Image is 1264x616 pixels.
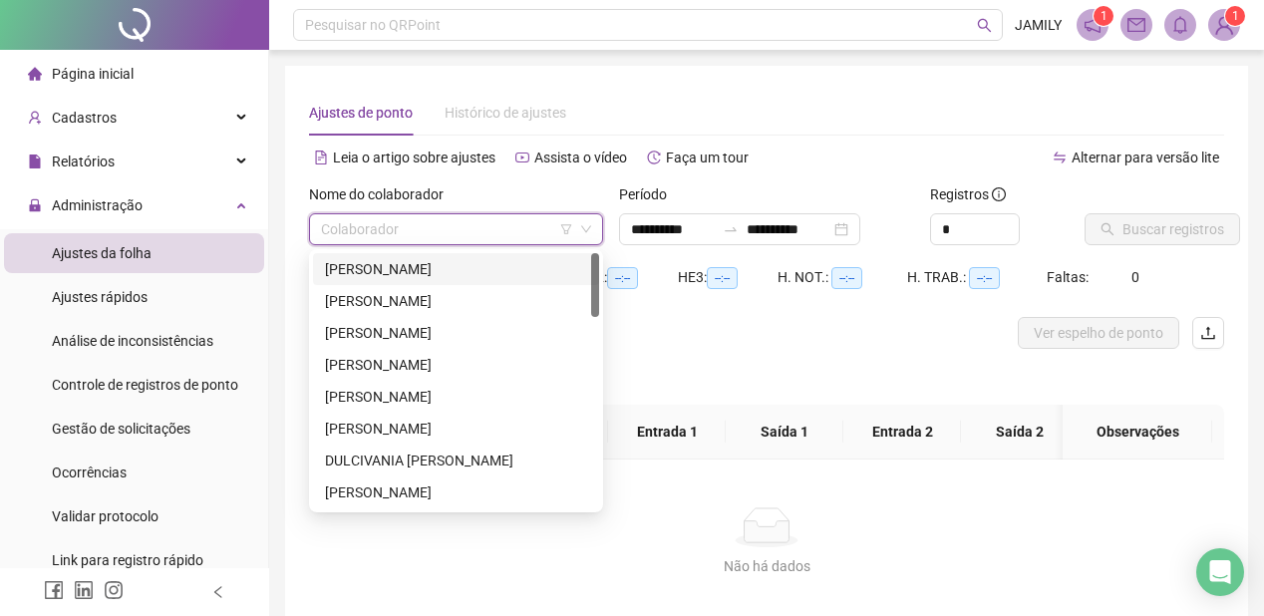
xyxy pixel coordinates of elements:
label: Período [619,183,680,205]
span: Ajustes rápidos [52,289,148,305]
span: Registros [930,183,1006,205]
sup: Atualize o seu contato no menu Meus Dados [1225,6,1245,26]
label: Nome do colaborador [309,183,457,205]
span: --:-- [707,267,738,289]
div: DULCIVANIA SANTOS ARAUJO [313,445,599,476]
span: --:-- [969,267,1000,289]
div: [PERSON_NAME] [325,386,587,408]
span: Link para registro rápido [52,552,203,568]
span: info-circle [992,187,1006,201]
button: Ver espelho de ponto [1018,317,1179,349]
span: --:-- [607,267,638,289]
div: H. NOT.: [778,266,907,289]
th: Entrada 2 [843,405,961,460]
span: Cadastros [52,110,117,126]
span: Relatórios [52,154,115,169]
div: [PERSON_NAME] [325,354,587,376]
span: bell [1171,16,1189,34]
div: [PERSON_NAME] [325,322,587,344]
span: linkedin [74,580,94,600]
div: HE 2: [578,266,678,289]
div: ANA CRISTINA CAVALCANTE BERNARDO [313,285,599,317]
span: instagram [104,580,124,600]
span: JAMILY [1015,14,1062,36]
span: Gestão de solicitações [52,421,190,437]
img: 95068 [1209,10,1239,40]
th: Saída 2 [961,405,1079,460]
span: user-add [28,111,42,125]
div: Open Intercom Messenger [1196,548,1244,596]
span: history [647,151,661,164]
div: HE 3: [678,266,778,289]
span: Alternar para versão lite [1072,150,1219,165]
span: --:-- [831,267,862,289]
span: Ajustes da folha [52,245,152,261]
div: H. TRAB.: [907,266,1047,289]
span: swap-right [723,221,739,237]
span: Faltas: [1047,269,1092,285]
span: swap [1053,151,1067,164]
div: [PERSON_NAME] [325,481,587,503]
span: down [580,223,592,235]
span: lock [28,198,42,212]
span: Leia o artigo sobre ajustes [333,150,495,165]
span: 1 [1101,9,1107,23]
div: BRUNO DARLLISSON DOS SANTOS [313,317,599,349]
div: DENISE MONTEIRO CAETANO [313,413,599,445]
span: home [28,67,42,81]
span: to [723,221,739,237]
div: [PERSON_NAME] [325,418,587,440]
div: [PERSON_NAME] [325,290,587,312]
span: notification [1084,16,1102,34]
span: file-text [314,151,328,164]
div: CAROLINA DE OLIVEIRA SANTOS SILVA FIGUEIREDO [313,349,599,381]
span: Página inicial [52,66,134,82]
span: filter [560,223,572,235]
div: ELISANGELA CELESTINO DOS SANTOS [313,476,599,508]
span: Controle de registros de ponto [52,377,238,393]
th: Saída 1 [726,405,843,460]
button: Buscar registros [1085,213,1240,245]
span: Validar protocolo [52,508,158,524]
span: Administração [52,197,143,213]
span: upload [1200,325,1216,341]
div: Não há dados [333,555,1200,577]
span: Ocorrências [52,464,127,480]
sup: 1 [1094,6,1113,26]
span: search [977,18,992,33]
span: mail [1127,16,1145,34]
span: Ajustes de ponto [309,105,413,121]
span: Observações [1079,421,1196,443]
span: Assista o vídeo [534,150,627,165]
span: left [211,585,225,599]
span: youtube [515,151,529,164]
div: ANA CARLA VASCONCELOS DOS SANTOS TAVARES [313,253,599,285]
div: DULCIVANIA [PERSON_NAME] [325,450,587,471]
th: Observações [1063,405,1212,460]
div: [PERSON_NAME] [325,258,587,280]
span: Análise de inconsistências [52,333,213,349]
span: 1 [1232,9,1239,23]
th: Entrada 1 [608,405,726,460]
span: 0 [1131,269,1139,285]
span: Histórico de ajustes [445,105,566,121]
span: facebook [44,580,64,600]
span: file [28,154,42,168]
span: Faça um tour [666,150,749,165]
div: CLEIDIANA SANTOS VIEIRA SOUZA [313,381,599,413]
